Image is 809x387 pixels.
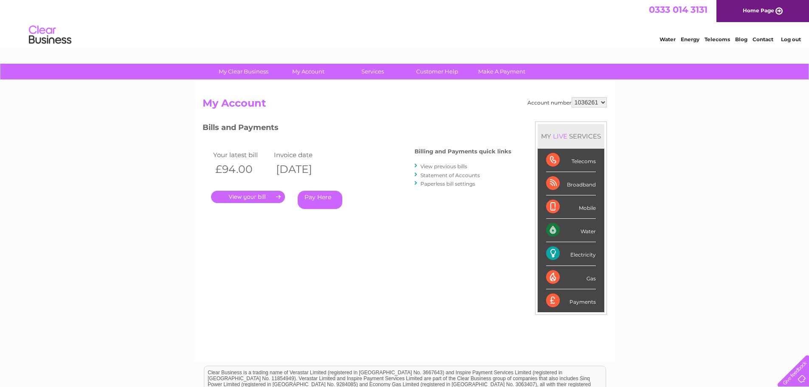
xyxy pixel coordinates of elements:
[735,36,747,42] a: Blog
[538,124,604,148] div: MY SERVICES
[204,5,606,41] div: Clear Business is a trading name of Verastar Limited (registered in [GEOGRAPHIC_DATA] No. 3667643...
[546,242,596,266] div: Electricity
[203,97,607,113] h2: My Account
[546,289,596,312] div: Payments
[551,132,569,140] div: LIVE
[402,64,472,79] a: Customer Help
[546,149,596,172] div: Telecoms
[527,97,607,107] div: Account number
[781,36,801,42] a: Log out
[209,64,279,79] a: My Clear Business
[705,36,730,42] a: Telecoms
[546,172,596,195] div: Broadband
[546,219,596,242] div: Water
[753,36,773,42] a: Contact
[211,191,285,203] a: .
[414,148,511,155] h4: Billing and Payments quick links
[546,195,596,219] div: Mobile
[203,121,511,136] h3: Bills and Payments
[273,64,343,79] a: My Account
[420,181,475,187] a: Paperless bill settings
[649,4,708,15] a: 0333 014 3131
[467,64,537,79] a: Make A Payment
[298,191,342,209] a: Pay Here
[660,36,676,42] a: Water
[546,266,596,289] div: Gas
[338,64,408,79] a: Services
[211,149,272,161] td: Your latest bill
[420,172,480,178] a: Statement of Accounts
[681,36,699,42] a: Energy
[28,22,72,48] img: logo.png
[420,163,467,169] a: View previous bills
[272,161,333,178] th: [DATE]
[211,161,272,178] th: £94.00
[272,149,333,161] td: Invoice date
